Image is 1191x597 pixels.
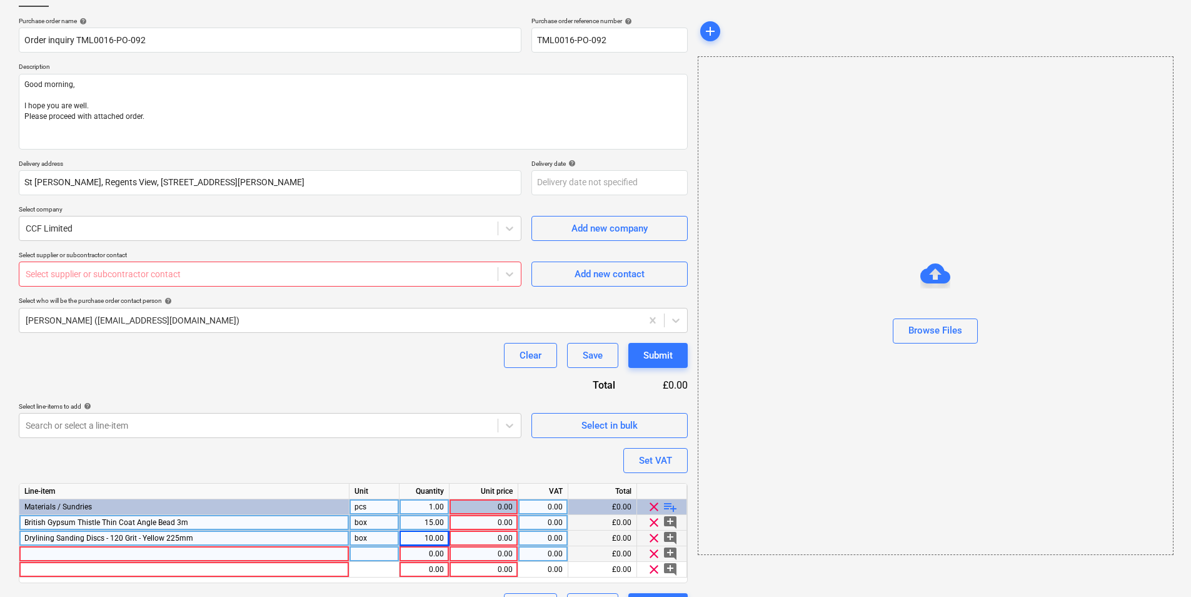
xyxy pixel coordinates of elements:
div: 1.00 [405,499,444,515]
div: Select line-items to add [19,402,521,411]
span: British Gypsum Thistle Thin Coat Angle Bead 3m [24,518,188,527]
span: Materials / Sundries [24,503,92,511]
div: £0.00 [635,378,688,392]
button: Set VAT [623,448,688,473]
div: VAT [518,484,568,499]
button: Submit [628,343,688,368]
div: Unit [349,484,400,499]
div: Select who will be the purchase order contact person [19,297,688,305]
div: £0.00 [568,546,637,562]
div: box [349,515,400,531]
span: playlist_add [663,499,678,514]
div: 0.00 [455,531,513,546]
span: add_comment [663,515,678,530]
span: help [566,160,576,167]
div: £0.00 [568,499,637,515]
div: 15.00 [405,515,444,531]
div: Purchase order name [19,17,521,25]
div: Save [583,347,603,364]
button: Add new company [531,216,688,241]
span: add_comment [663,562,678,577]
div: box [349,531,400,546]
div: 0.00 [455,546,513,562]
span: add_comment [663,531,678,546]
div: 0.00 [523,499,563,515]
div: Total [568,484,637,499]
p: Select company [19,205,521,216]
span: help [77,18,87,25]
span: help [622,18,632,25]
button: Save [567,343,618,368]
div: 0.00 [523,515,563,531]
div: Delivery date [531,160,688,168]
button: Browse Files [893,319,978,344]
span: clear [646,562,661,577]
div: 0.00 [455,515,513,531]
div: £0.00 [568,531,637,546]
span: clear [646,531,661,546]
div: 0.00 [405,562,444,578]
div: Add new company [571,220,648,237]
div: Purchase order reference number [531,17,688,25]
div: 0.00 [523,546,563,562]
div: Line-item [19,484,349,499]
div: 10.00 [405,531,444,546]
span: clear [646,499,661,514]
div: Browse Files [698,56,1173,555]
span: add [703,24,718,39]
div: Unit price [450,484,518,499]
button: Add new contact [531,262,688,287]
div: 0.00 [523,531,563,546]
span: Drylining Sanding Discs - 120 Grit - Yellow 225mm [24,534,193,543]
input: Delivery address [19,170,521,195]
div: pcs [349,499,400,515]
div: 0.00 [455,562,513,578]
div: Submit [643,347,673,364]
div: £0.00 [568,562,637,578]
span: help [81,402,91,410]
button: Clear [504,343,557,368]
div: Add new contact [575,266,645,282]
input: Document name [19,28,521,53]
div: £0.00 [568,515,637,531]
button: Select in bulk [531,413,688,438]
textarea: Good morning, I hope you are well. Please proceed with attached order. [19,74,688,150]
span: clear [646,515,661,530]
div: Browse Files [908,322,962,339]
p: Delivery address [19,160,521,170]
span: add_comment [663,546,678,561]
div: 0.00 [455,499,513,515]
div: 0.00 [523,562,563,578]
input: Delivery date not specified [531,170,688,195]
div: 0.00 [405,546,444,562]
span: help [162,297,172,305]
p: Description [19,63,688,73]
p: Select supplier or subcontractor contact [19,251,521,262]
span: clear [646,546,661,561]
div: Quantity [400,484,450,499]
div: Select in bulk [581,417,638,434]
div: Total [525,378,635,392]
input: Reference number [531,28,688,53]
div: Set VAT [639,452,672,469]
div: Clear [520,347,541,364]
